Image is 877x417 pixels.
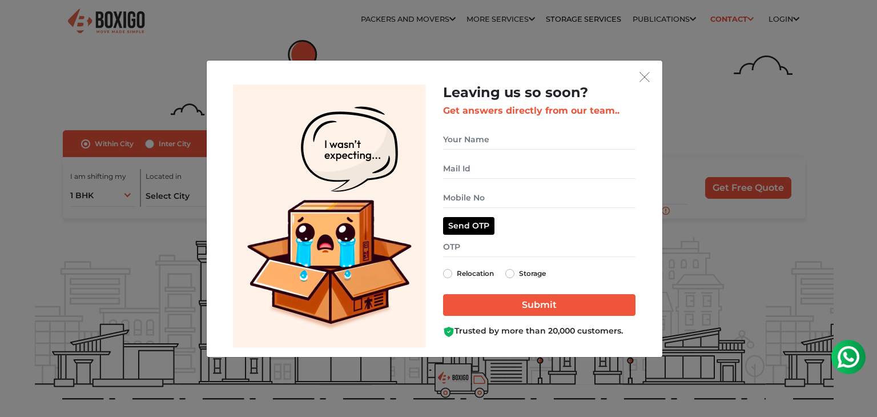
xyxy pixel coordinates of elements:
[443,237,635,257] input: OTP
[457,267,494,280] label: Relocation
[443,326,454,338] img: Boxigo Customer Shield
[443,85,635,101] h2: Leaving us so soon?
[233,85,426,348] img: Lead Welcome Image
[443,130,635,150] input: Your Name
[443,217,494,235] button: Send OTP
[443,188,635,208] input: Mobile No
[443,325,635,337] div: Trusted by more than 20,000 customers.
[443,159,635,179] input: Mail Id
[639,72,650,82] img: exit
[443,294,635,316] input: Submit
[11,11,34,34] img: whatsapp-icon.svg
[519,267,546,280] label: Storage
[443,105,635,116] h3: Get answers directly from our team..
